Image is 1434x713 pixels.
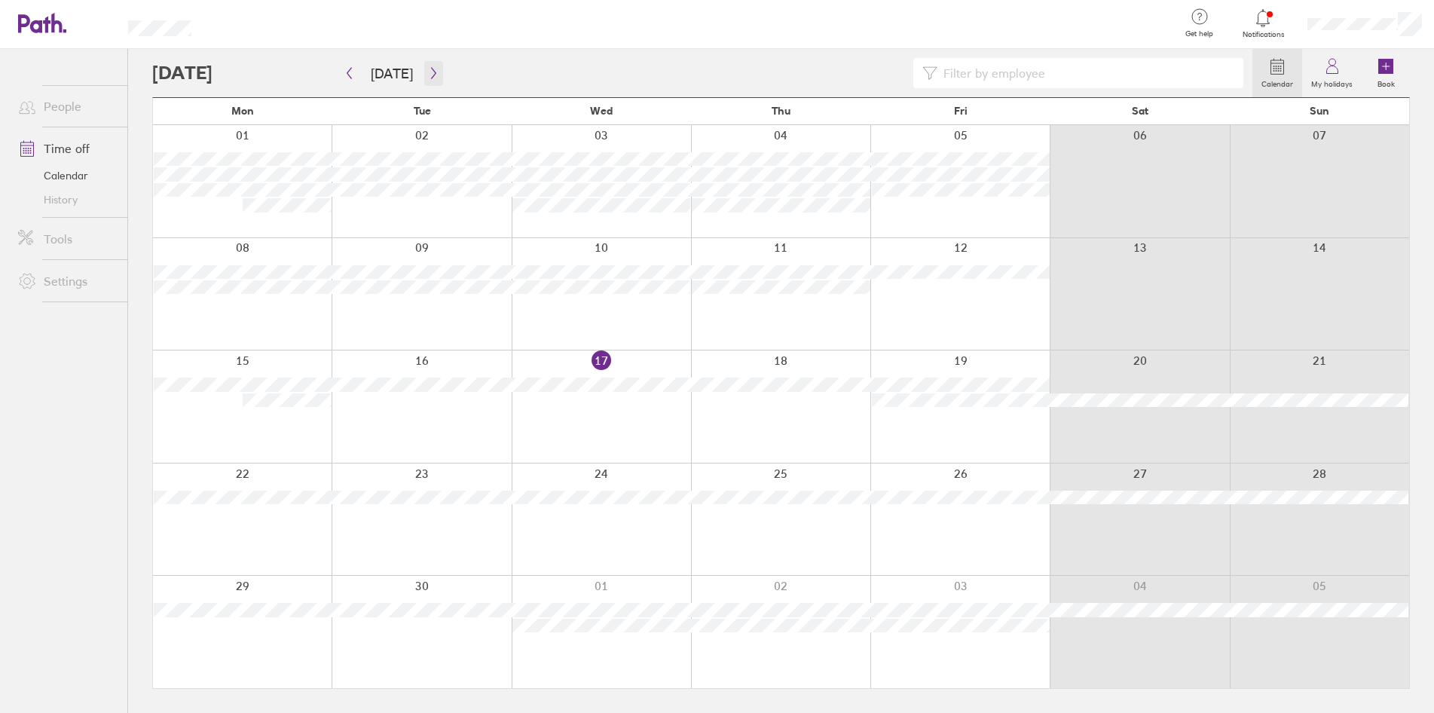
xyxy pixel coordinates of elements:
[6,91,127,121] a: People
[6,224,127,254] a: Tools
[772,105,790,117] span: Thu
[231,105,254,117] span: Mon
[359,61,425,86] button: [DATE]
[1175,29,1224,38] span: Get help
[590,105,613,117] span: Wed
[1310,105,1329,117] span: Sun
[1239,8,1288,39] a: Notifications
[1132,105,1148,117] span: Sat
[6,133,127,164] a: Time off
[6,188,127,212] a: History
[1239,30,1288,39] span: Notifications
[414,105,431,117] span: Tue
[1368,75,1404,89] label: Book
[1302,75,1362,89] label: My holidays
[1362,49,1410,97] a: Book
[6,266,127,296] a: Settings
[1252,75,1302,89] label: Calendar
[1302,49,1362,97] a: My holidays
[937,59,1234,87] input: Filter by employee
[954,105,968,117] span: Fri
[6,164,127,188] a: Calendar
[1252,49,1302,97] a: Calendar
